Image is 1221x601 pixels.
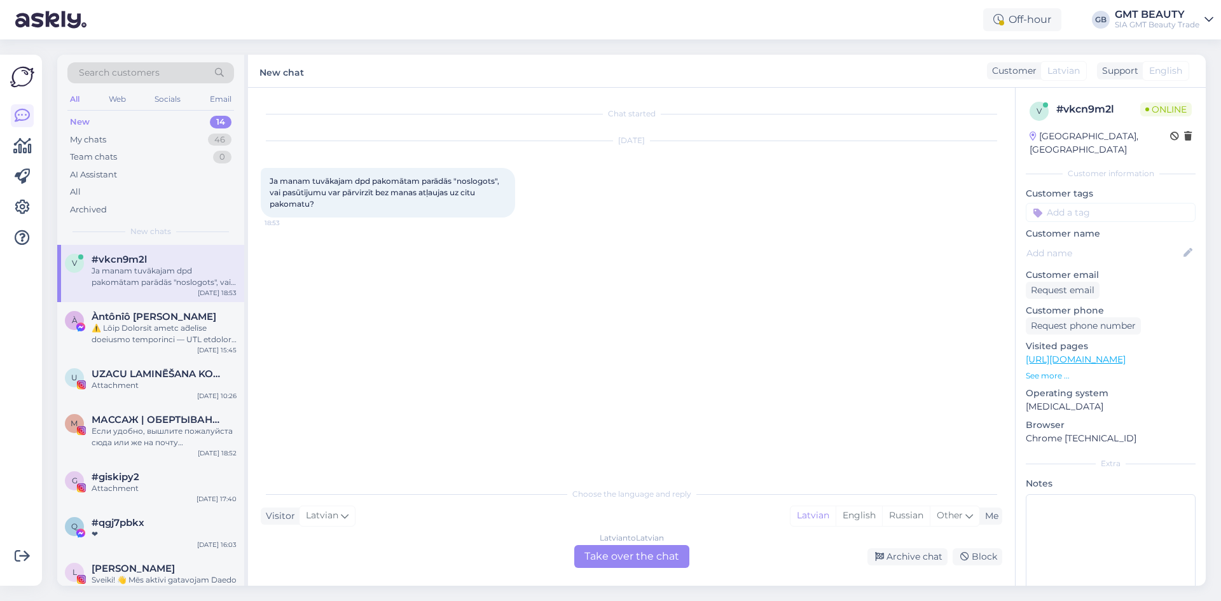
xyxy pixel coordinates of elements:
[1026,304,1196,317] p: Customer phone
[1026,400,1196,413] p: [MEDICAL_DATA]
[197,540,237,549] div: [DATE] 16:03
[71,418,78,428] span: М
[72,476,78,485] span: g
[210,116,231,128] div: 14
[197,391,237,401] div: [DATE] 10:26
[261,135,1002,146] div: [DATE]
[983,8,1061,31] div: Off-hour
[1026,477,1196,490] p: Notes
[1026,354,1126,365] a: [URL][DOMAIN_NAME]
[1026,246,1181,260] input: Add name
[92,254,147,265] span: #vkcn9m2l
[261,488,1002,500] div: Choose the language and reply
[72,315,78,325] span: À
[1026,268,1196,282] p: Customer email
[867,548,948,565] div: Archive chat
[10,65,34,89] img: Askly Logo
[259,62,304,79] label: New chat
[1056,102,1140,117] div: # vkcn9m2l
[1026,317,1141,335] div: Request phone number
[92,483,237,494] div: Attachment
[1026,432,1196,445] p: Chrome [TECHNICAL_ID]
[92,380,237,391] div: Attachment
[1026,168,1196,179] div: Customer information
[92,368,224,380] span: UZACU LAMINĒŠANA KOREKCIJA | KAVITĀCIJA RF VAKUUMA MASĀŽA IMANTA
[1037,106,1042,116] span: v
[265,218,312,228] span: 18:53
[1115,10,1199,20] div: GMT BEAUTY
[208,134,231,146] div: 46
[261,108,1002,120] div: Chat started
[1026,370,1196,382] p: See more ...
[1026,227,1196,240] p: Customer name
[1115,20,1199,30] div: SIA GMT Beauty Trade
[306,509,338,523] span: Latvian
[261,509,295,523] div: Visitor
[1026,282,1100,299] div: Request email
[70,116,90,128] div: New
[1092,11,1110,29] div: GB
[70,186,81,198] div: All
[1047,64,1080,78] span: Latvian
[70,134,106,146] div: My chats
[1026,340,1196,353] p: Visited pages
[600,532,664,544] div: Latvian to Latvian
[92,322,237,345] div: ⚠️ Lōip Dolorsit ametc ad̄elīse doeiusmo temporinci — UTL etdolore magnaa. # E.809246 Admin ven...
[198,448,237,458] div: [DATE] 18:52
[92,471,139,483] span: #giskipy2
[152,91,183,107] div: Socials
[198,288,237,298] div: [DATE] 18:53
[1026,387,1196,400] p: Operating system
[92,517,144,528] span: #qgj7pbkx
[836,506,882,525] div: English
[882,506,930,525] div: Russian
[1026,418,1196,432] p: Browser
[1026,458,1196,469] div: Extra
[207,91,234,107] div: Email
[130,226,171,237] span: New chats
[71,373,78,382] span: U
[213,151,231,163] div: 0
[270,176,501,209] span: Ja manam tuvākajam dpd pakomātam parādās "noslogots", vai pasūtījumu var pārvirzīt bez manas atļa...
[790,506,836,525] div: Latvian
[92,265,237,288] div: Ja manam tuvākajam dpd pakomātam parādās "noslogots", vai pasūtījumu var pārvirzīt bez manas atļa...
[70,151,117,163] div: Team chats
[987,64,1037,78] div: Customer
[197,345,237,355] div: [DATE] 15:45
[70,169,117,181] div: AI Assistant
[1140,102,1192,116] span: Online
[92,528,237,540] div: ❤
[937,509,963,521] span: Other
[71,522,78,531] span: q
[67,91,82,107] div: All
[1097,64,1138,78] div: Support
[70,204,107,216] div: Archived
[72,258,77,268] span: v
[1149,64,1182,78] span: English
[72,567,77,577] span: L
[1026,187,1196,200] p: Customer tags
[92,425,237,448] div: Если удобно, вышлите пожалуйста сюда или же на почту [DOMAIN_NAME][EMAIL_ADDRESS][DOMAIN_NAME]
[1026,203,1196,222] input: Add a tag
[197,494,237,504] div: [DATE] 17:40
[92,311,216,322] span: Àntônîô Lë Prëmíēr
[92,414,224,425] span: МАССАЖ | ОБЕРТЫВАНИЯ | ОБУЧЕНИЯ | TALLINN
[79,66,160,79] span: Search customers
[106,91,128,107] div: Web
[574,545,689,568] div: Take over the chat
[1115,10,1213,30] a: GMT BEAUTYSIA GMT Beauty Trade
[980,509,998,523] div: Me
[1030,130,1170,156] div: [GEOGRAPHIC_DATA], [GEOGRAPHIC_DATA]
[953,548,1002,565] div: Block
[92,574,237,597] div: Sveiki! 👋 Mēs aktīvi gatavojam Daedo K-Mastery 2025 un meklējam sadarbības partnerus un atbalstīt...
[92,563,175,574] span: Laura Zvejniece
